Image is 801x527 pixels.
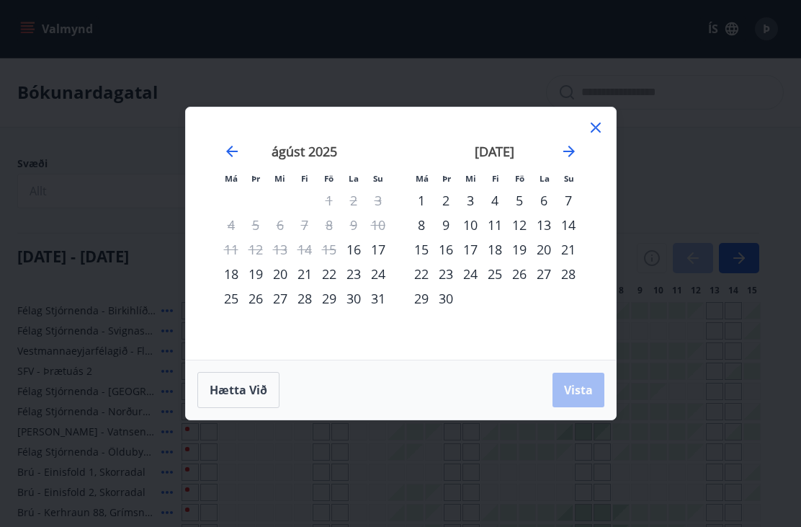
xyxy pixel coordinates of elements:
[458,237,483,262] td: Choose miðvikudagur, 17. september 2025 as your check-in date. It’s available.
[483,213,507,237] td: Choose fimmtudagur, 11. september 2025 as your check-in date. It’s available.
[434,237,458,262] td: Choose þriðjudagur, 16. september 2025 as your check-in date. It’s available.
[243,262,268,286] td: Choose þriðjudagur, 19. ágúst 2025 as your check-in date. It’s available.
[532,213,556,237] div: 13
[243,262,268,286] div: 19
[341,286,366,311] div: 30
[475,143,514,160] strong: [DATE]
[409,188,434,213] div: 1
[409,286,434,311] td: Choose mánudagur, 29. september 2025 as your check-in date. It’s available.
[507,237,532,262] div: 19
[409,237,434,262] div: 15
[219,262,243,286] td: Choose mánudagur, 18. ágúst 2025 as your check-in date. It’s available.
[341,188,366,213] td: Not available. laugardagur, 2. ágúst 2025
[366,213,390,237] td: Not available. sunnudagur, 10. ágúst 2025
[483,237,507,262] td: Choose fimmtudagur, 18. september 2025 as your check-in date. It’s available.
[341,286,366,311] td: Choose laugardagur, 30. ágúst 2025 as your check-in date. It’s available.
[532,262,556,286] td: Choose laugardagur, 27. september 2025 as your check-in date. It’s available.
[366,237,390,262] div: 17
[219,286,243,311] td: Choose mánudagur, 25. ágúst 2025 as your check-in date. It’s available.
[292,286,317,311] td: Choose fimmtudagur, 28. ágúst 2025 as your check-in date. It’s available.
[197,372,279,408] button: Hætta við
[483,188,507,213] td: Choose fimmtudagur, 4. september 2025 as your check-in date. It’s available.
[540,173,550,184] small: La
[292,262,317,286] div: 21
[465,173,476,184] small: Mi
[483,262,507,286] td: Choose fimmtudagur, 25. september 2025 as your check-in date. It’s available.
[341,262,366,286] td: Choose laugardagur, 23. ágúst 2025 as your check-in date. It’s available.
[317,286,341,311] div: 29
[483,188,507,213] div: 4
[507,237,532,262] td: Choose föstudagur, 19. september 2025 as your check-in date. It’s available.
[292,262,317,286] td: Choose fimmtudagur, 21. ágúst 2025 as your check-in date. It’s available.
[292,213,317,237] td: Not available. fimmtudagur, 7. ágúst 2025
[349,173,359,184] small: La
[317,188,341,213] td: Not available. föstudagur, 1. ágúst 2025
[507,213,532,237] td: Choose föstudagur, 12. september 2025 as your check-in date. It’s available.
[556,237,581,262] div: 21
[556,188,581,213] div: 7
[507,262,532,286] div: 26
[458,213,483,237] div: 10
[458,262,483,286] td: Choose miðvikudagur, 24. september 2025 as your check-in date. It’s available.
[409,262,434,286] div: 22
[560,143,578,160] div: Move forward to switch to the next month.
[483,237,507,262] div: 18
[203,125,599,342] div: Calendar
[507,262,532,286] td: Choose föstudagur, 26. september 2025 as your check-in date. It’s available.
[507,213,532,237] div: 12
[409,262,434,286] td: Choose mánudagur, 22. september 2025 as your check-in date. It’s available.
[268,262,292,286] td: Choose miðvikudagur, 20. ágúst 2025 as your check-in date. It’s available.
[243,286,268,311] td: Choose þriðjudagur, 26. ágúst 2025 as your check-in date. It’s available.
[434,188,458,213] td: Choose þriðjudagur, 2. september 2025 as your check-in date. It’s available.
[409,286,434,311] div: 29
[532,262,556,286] div: 27
[409,188,434,213] td: Choose mánudagur, 1. september 2025 as your check-in date. It’s available.
[458,262,483,286] div: 24
[292,286,317,311] div: 28
[409,237,434,262] td: Choose mánudagur, 15. september 2025 as your check-in date. It’s available.
[434,213,458,237] div: 9
[366,188,390,213] td: Not available. sunnudagur, 3. ágúst 2025
[274,173,285,184] small: Mi
[366,262,390,286] td: Choose sunnudagur, 24. ágúst 2025 as your check-in date. It’s available.
[483,262,507,286] div: 25
[243,286,268,311] div: 26
[458,237,483,262] div: 17
[556,262,581,286] td: Choose sunnudagur, 28. september 2025 as your check-in date. It’s available.
[434,237,458,262] div: 16
[317,213,341,237] td: Not available. föstudagur, 8. ágúst 2025
[532,188,556,213] div: 6
[268,286,292,311] td: Choose miðvikudagur, 27. ágúst 2025 as your check-in date. It’s available.
[458,213,483,237] td: Choose miðvikudagur, 10. september 2025 as your check-in date. It’s available.
[507,188,532,213] td: Choose föstudagur, 5. september 2025 as your check-in date. It’s available.
[434,286,458,311] td: Choose þriðjudagur, 30. september 2025 as your check-in date. It’s available.
[373,173,383,184] small: Su
[317,262,341,286] div: 22
[556,213,581,237] td: Choose sunnudagur, 14. september 2025 as your check-in date. It’s available.
[219,286,243,311] div: 25
[515,173,524,184] small: Fö
[366,262,390,286] div: 24
[317,237,341,262] td: Not available. föstudagur, 15. ágúst 2025
[556,213,581,237] div: 14
[434,286,458,311] div: 30
[268,262,292,286] div: 20
[416,173,429,184] small: Má
[272,143,337,160] strong: ágúst 2025
[341,237,366,262] div: 16
[219,237,243,262] td: Not available. mánudagur, 11. ágúst 2025
[341,237,366,262] td: Choose laugardagur, 16. ágúst 2025 as your check-in date. It’s available.
[366,286,390,311] td: Choose sunnudagur, 31. ágúst 2025 as your check-in date. It’s available.
[243,213,268,237] td: Not available. þriðjudagur, 5. ágúst 2025
[434,262,458,286] div: 23
[532,188,556,213] td: Choose laugardagur, 6. september 2025 as your check-in date. It’s available.
[317,262,341,286] td: Choose föstudagur, 22. ágúst 2025 as your check-in date. It’s available.
[219,262,243,286] div: 18
[556,237,581,262] td: Choose sunnudagur, 21. september 2025 as your check-in date. It’s available.
[366,286,390,311] div: 31
[556,262,581,286] div: 28
[341,213,366,237] td: Not available. laugardagur, 9. ágúst 2025
[409,213,434,237] td: Choose mánudagur, 8. september 2025 as your check-in date. It’s available.
[219,213,243,237] td: Not available. mánudagur, 4. ágúst 2025
[434,213,458,237] td: Choose þriðjudagur, 9. september 2025 as your check-in date. It’s available.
